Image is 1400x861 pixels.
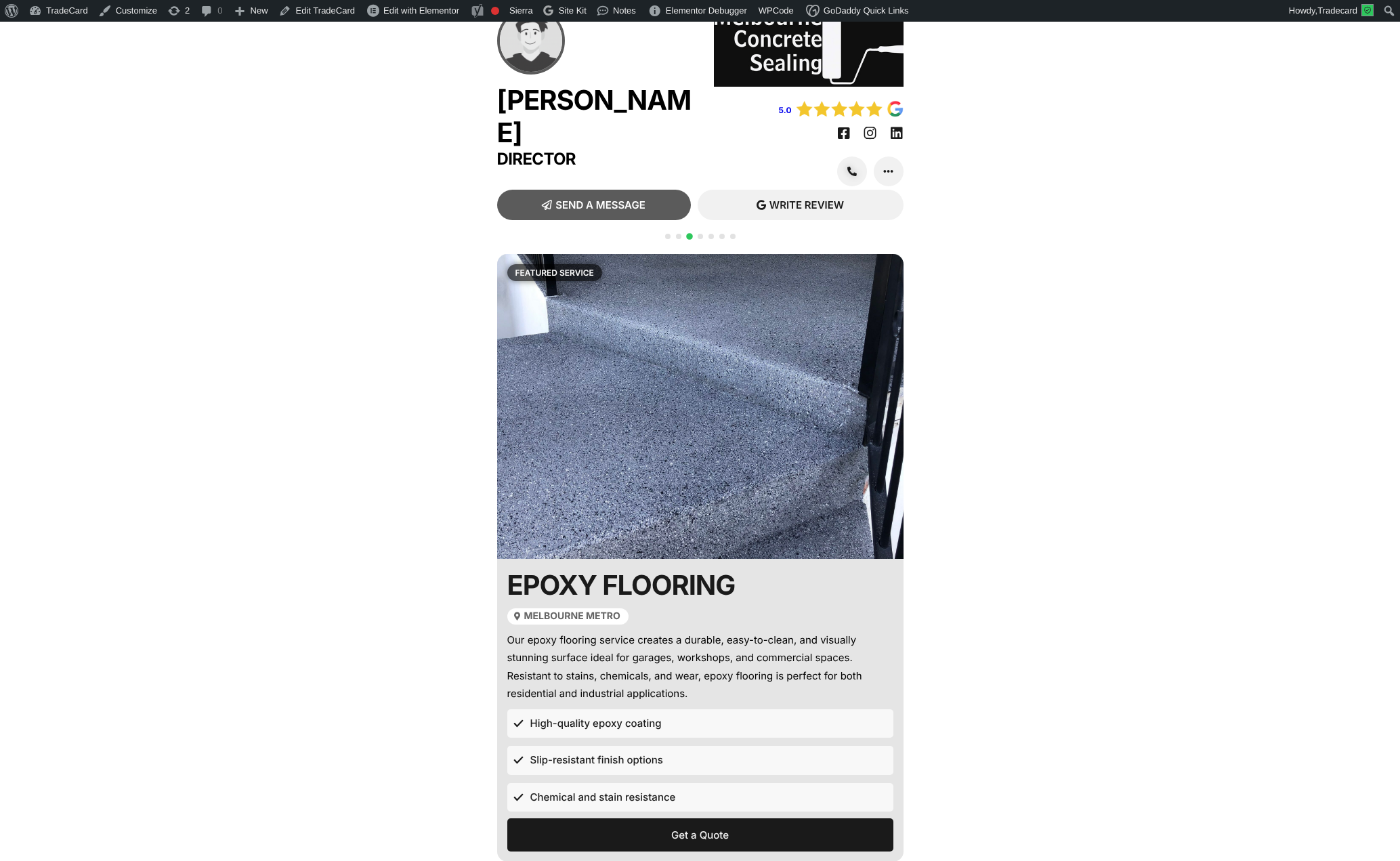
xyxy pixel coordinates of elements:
[515,266,594,280] p: featured service
[698,234,703,239] span: Go to slide 4
[719,234,725,239] span: Go to slide 6
[676,234,681,239] span: Go to slide 2
[524,612,620,621] span: Melbourne Metro
[497,190,691,220] a: SEND A MESSAGE
[708,234,714,239] span: Go to slide 5
[530,751,663,769] span: Slip-resistant finish options
[555,200,645,210] span: SEND A MESSAGE
[507,569,770,602] h2: Epoxy Flooring
[507,818,893,852] a: Get a Quote
[383,5,459,16] span: Edit with Elementor
[769,200,844,210] span: WRITE REVIEW
[497,149,700,169] h3: Director
[530,789,676,806] span: Chemical and stain resistance
[686,233,693,240] span: Go to slide 3
[671,830,729,840] span: Get a Quote
[779,105,792,115] a: 5.0
[491,7,499,15] div: Focus keyphrase not set
[698,190,904,220] a: WRITE REVIEW
[1317,5,1357,16] span: Tradecard
[497,84,700,149] h2: [PERSON_NAME]
[559,5,587,16] span: Site Kit
[665,234,671,239] span: Go to slide 1
[730,234,736,239] span: Go to slide 7
[507,631,893,702] div: Our epoxy flooring service creates a durable, easy-to-clean, and visually stunning surface ideal ...
[530,715,662,732] span: High-quality epoxy coating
